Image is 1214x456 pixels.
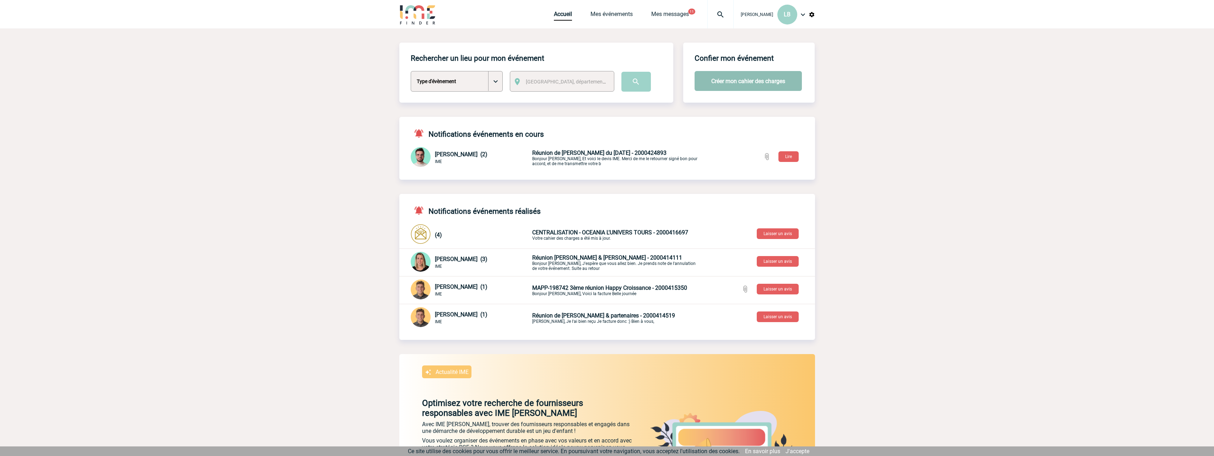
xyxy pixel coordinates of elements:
[411,279,815,301] div: Conversation privée : Client - Agence
[554,11,572,21] a: Accueil
[435,256,487,262] span: [PERSON_NAME] (3)
[526,79,625,85] span: [GEOGRAPHIC_DATA], département, région...
[532,254,699,271] p: Bonjour [PERSON_NAME], J'espère que vous allez bien. Je prends note de l'annulation de votre évén...
[411,252,815,273] div: Conversation privée : Client - Agence
[621,72,651,92] input: Submit
[784,11,791,18] span: LB
[411,128,544,139] h4: Notifications événements en cours
[414,205,428,216] img: notifications-active-24-px-r.png
[435,292,442,297] span: IME
[411,314,699,321] a: [PERSON_NAME] (1) IME Réunion de [PERSON_NAME] & partenaires - 2000414519[PERSON_NAME], Je l'ai b...
[408,448,740,455] span: Ce site utilise des cookies pour vous offrir le meilleur service. En poursuivant votre navigation...
[532,229,699,241] p: Votre cahier des charges a été mis à jour.
[757,256,799,267] button: Laisser un avis
[435,283,487,290] span: [PERSON_NAME] (1)
[773,153,804,159] a: Lire
[411,279,431,299] img: 115098-1.png
[435,151,487,158] span: [PERSON_NAME] (2)
[435,264,442,269] span: IME
[695,54,774,63] h4: Confier mon événement
[411,147,531,168] div: Conversation privée : Client - Agence
[695,71,802,91] button: Créer mon cahier des charges
[532,150,667,156] span: Réunion de [PERSON_NAME] du [DATE] - 2000424893
[422,421,635,434] p: Avec IME [PERSON_NAME], trouver des fournisseurs responsables et engagés dans une démarche de dév...
[436,369,469,375] p: Actualité IME
[411,224,431,244] img: photonotifcontact.png
[411,231,699,238] a: (4) CENTRALISATION - OCEANIA L'UNIVERS TOURS - 2000416697Votre cahier des charges a été mis à jour.
[411,224,815,245] div: Conversation privée : Client - Agence
[435,319,442,324] span: IME
[532,150,699,166] p: Bonjour [PERSON_NAME], Et voici le devis IME. Merci de me le retourner signé bon pour accord, et ...
[411,205,541,216] h4: Notifications événements réalisés
[757,228,799,239] button: Laisser un avis
[435,159,442,164] span: IME
[399,4,436,25] img: IME-Finder
[435,232,442,238] span: (4)
[411,286,699,293] a: [PERSON_NAME] (1) IME MAPP-198742 3ème réunion Happy Croissance - 2000415350Bonjour [PERSON_NAME]...
[399,398,635,418] p: Optimisez votre recherche de fournisseurs responsables avec IME [PERSON_NAME]
[757,311,799,322] button: Laisser un avis
[741,12,773,17] span: [PERSON_NAME]
[532,254,682,261] span: Réunion [PERSON_NAME] & [PERSON_NAME] - 2000414111
[590,11,633,21] a: Mes événements
[786,448,809,455] a: J'accepte
[411,147,431,167] img: 121547-2.png
[411,259,699,265] a: [PERSON_NAME] (3) IME Réunion [PERSON_NAME] & [PERSON_NAME] - 2000414111Bonjour [PERSON_NAME], J'...
[411,54,544,63] h4: Rechercher un lieu pour mon événement
[532,312,699,324] p: [PERSON_NAME], Je l'ai bien reçu Je facture donc :) Bien à vous,
[757,284,799,294] button: Laisser un avis
[688,9,695,15] button: 11
[411,307,431,327] img: 115098-1.png
[532,229,688,236] span: CENTRALISATION - OCEANIA L'UNIVERS TOURS - 2000416697
[532,284,699,296] p: Bonjour [PERSON_NAME], Voici la facture Belle journée
[411,307,815,329] div: Conversation privée : Client - Agence
[532,312,675,319] span: Réunion de [PERSON_NAME] & partenaires - 2000414519
[411,252,431,272] img: 112968-1.png
[435,311,487,318] span: [PERSON_NAME] (1)
[778,151,799,162] button: Lire
[532,284,687,291] span: MAPP-198742 3ème réunion Happy Croissance - 2000415350
[411,154,699,161] a: [PERSON_NAME] (2) IME Réunion de [PERSON_NAME] du [DATE] - 2000424893Bonjour [PERSON_NAME], Et vo...
[651,11,689,21] a: Mes messages
[745,448,780,455] a: En savoir plus
[414,128,428,139] img: notifications-active-24-px-r.png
